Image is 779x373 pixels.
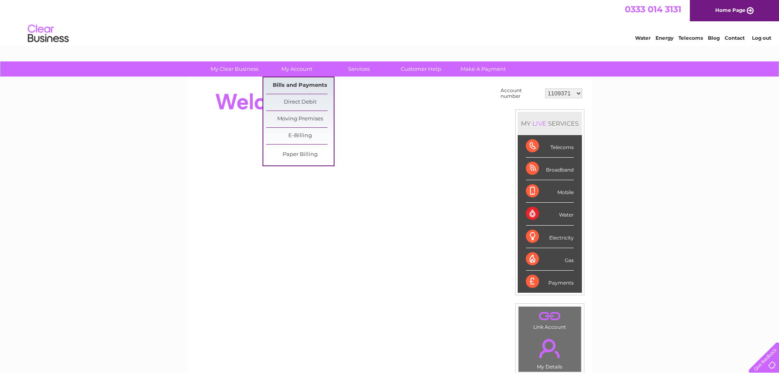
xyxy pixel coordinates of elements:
div: MY SERVICES [518,112,582,135]
a: Services [325,61,393,77]
div: LIVE [531,120,548,127]
a: Contact [725,35,745,41]
div: Clear Business is a trading name of Verastar Limited (registered in [GEOGRAPHIC_DATA] No. 3667643... [197,5,583,40]
a: My Clear Business [201,61,268,77]
td: Link Account [518,306,581,332]
div: Telecoms [526,135,574,158]
a: Log out [752,35,771,41]
a: Moving Premises [266,111,334,127]
div: Mobile [526,180,574,203]
div: Water [526,203,574,225]
a: Water [635,35,651,41]
a: E-Billing [266,128,334,144]
div: Broadband [526,158,574,180]
a: Telecoms [678,35,703,41]
img: logo.png [27,21,69,46]
div: Electricity [526,226,574,248]
a: . [521,334,579,363]
div: Payments [526,271,574,293]
a: Blog [708,35,720,41]
a: Bills and Payments [266,77,334,94]
div: Gas [526,248,574,271]
a: Direct Debit [266,94,334,111]
a: Make A Payment [449,61,517,77]
td: My Details [518,332,581,372]
td: Account number [498,86,543,101]
a: My Account [263,61,330,77]
a: Customer Help [387,61,455,77]
a: Energy [656,35,673,41]
a: . [521,309,579,323]
a: Paper Billing [266,147,334,163]
a: 0333 014 3131 [625,4,681,14]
